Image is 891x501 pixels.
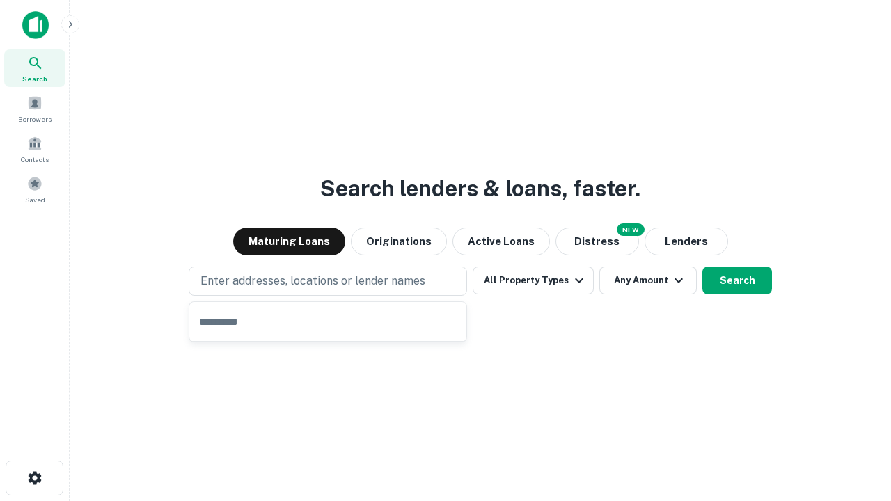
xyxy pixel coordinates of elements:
button: All Property Types [473,267,594,294]
p: Enter addresses, locations or lender names [200,273,425,289]
img: capitalize-icon.png [22,11,49,39]
span: Search [22,73,47,84]
button: Active Loans [452,228,550,255]
a: Borrowers [4,90,65,127]
button: Search [702,267,772,294]
span: Borrowers [18,113,52,125]
div: NEW [617,223,645,236]
iframe: Chat Widget [821,390,891,456]
a: Saved [4,170,65,208]
a: Contacts [4,130,65,168]
button: Lenders [645,228,728,255]
button: Enter addresses, locations or lender names [189,267,467,296]
button: Maturing Loans [233,228,345,255]
a: Search [4,49,65,87]
button: Search distressed loans with lien and other non-mortgage details. [555,228,639,255]
button: Any Amount [599,267,697,294]
span: Saved [25,194,45,205]
h3: Search lenders & loans, faster. [320,172,640,205]
button: Originations [351,228,447,255]
span: Contacts [21,154,49,165]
